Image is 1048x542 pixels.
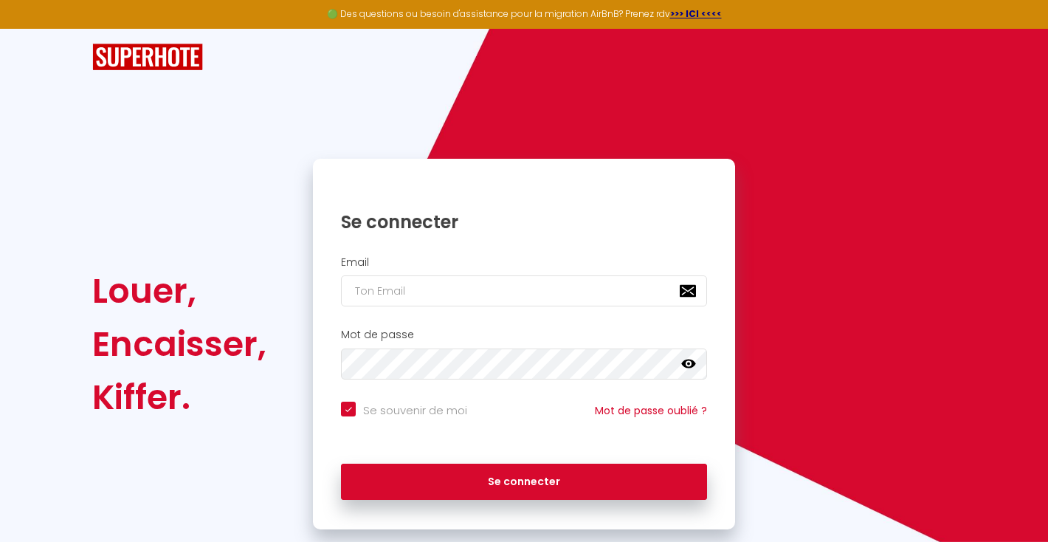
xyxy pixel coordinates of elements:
[341,256,707,269] h2: Email
[670,7,722,20] a: >>> ICI <<<<
[92,371,266,424] div: Kiffer.
[92,264,266,318] div: Louer,
[341,275,707,306] input: Ton Email
[341,464,707,501] button: Se connecter
[595,403,707,418] a: Mot de passe oublié ?
[341,329,707,341] h2: Mot de passe
[341,210,707,233] h1: Se connecter
[92,44,203,71] img: SuperHote logo
[92,318,266,371] div: Encaisser,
